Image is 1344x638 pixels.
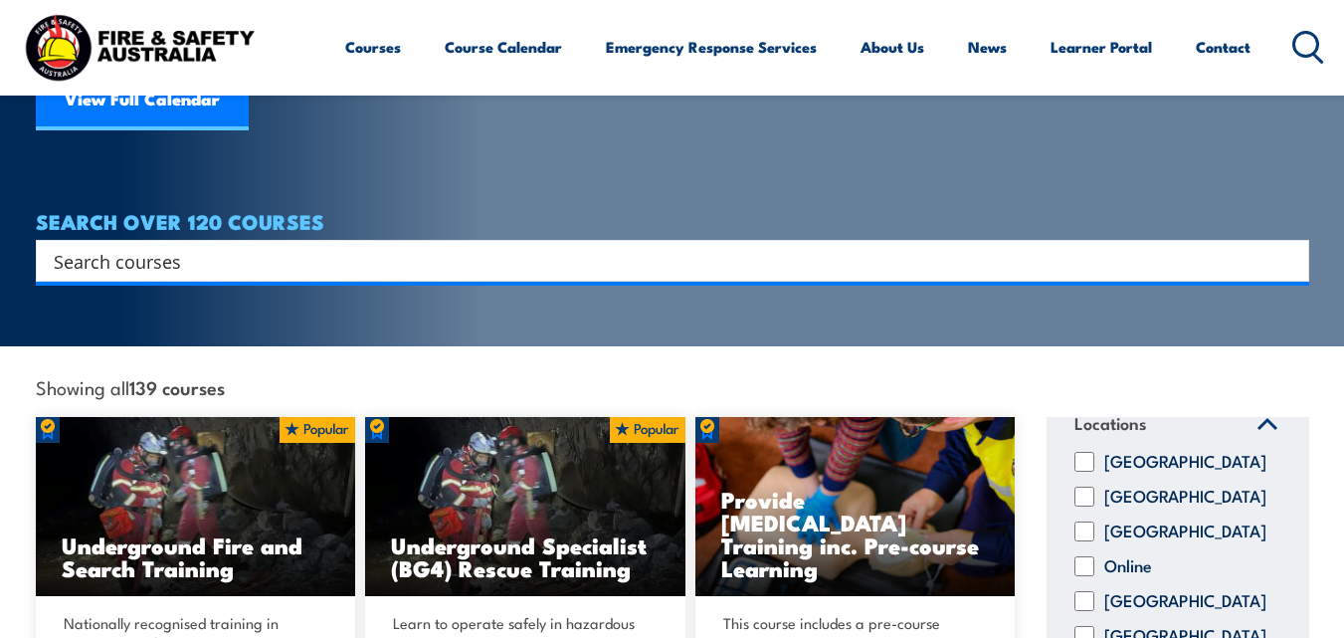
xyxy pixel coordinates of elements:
a: View Full Calendar [36,71,249,130]
a: Learner Portal [1051,23,1152,71]
a: Underground Specialist (BG4) Rescue Training [365,417,685,596]
span: Locations [1074,410,1147,437]
label: [GEOGRAPHIC_DATA] [1104,591,1266,611]
a: News [968,23,1007,71]
h3: Underground Fire and Search Training [62,533,330,579]
a: Course Calendar [445,23,562,71]
form: Search form [58,247,1269,275]
label: [GEOGRAPHIC_DATA] [1104,487,1266,507]
button: Search magnifier button [1274,247,1302,275]
a: Provide [MEDICAL_DATA] Training inc. Pre-course Learning [695,417,1016,596]
a: About Us [861,23,924,71]
img: Low Voltage Rescue and Provide CPR [695,417,1016,596]
label: [GEOGRAPHIC_DATA] [1104,522,1266,541]
strong: 139 courses [129,373,225,400]
a: Emergency Response Services [606,23,817,71]
label: [GEOGRAPHIC_DATA] [1104,452,1266,472]
h4: SEARCH OVER 120 COURSES [36,210,1309,232]
label: Online [1104,556,1152,576]
a: Underground Fire and Search Training [36,417,356,596]
h3: Underground Specialist (BG4) Rescue Training [391,533,660,579]
a: Contact [1196,23,1250,71]
a: Courses [345,23,401,71]
img: Underground mine rescue [36,417,356,596]
span: Showing all [36,376,225,397]
a: Locations [1065,400,1287,452]
img: Underground mine rescue [365,417,685,596]
input: Search input [54,246,1265,276]
h3: Provide [MEDICAL_DATA] Training inc. Pre-course Learning [721,488,990,579]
